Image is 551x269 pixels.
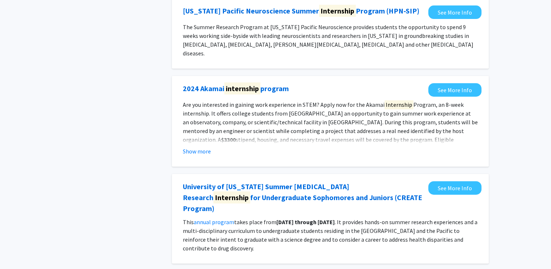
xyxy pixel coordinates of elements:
span: takes place from [234,218,276,226]
a: Opens in a new tab [183,83,289,94]
mark: internship [224,82,260,94]
a: Opens in a new tab [183,5,420,16]
a: Opens in a new tab [428,83,481,97]
a: Opens in a new tab [183,181,425,214]
a: Opens in a new tab [428,5,481,19]
a: Opens in a new tab [428,181,481,195]
iframe: Chat [5,236,31,264]
a: annual program [194,218,234,226]
strong: [DATE] through [DATE] [276,218,335,226]
button: Show more [183,147,211,156]
mark: Internship [319,5,356,17]
mark: Internship [385,100,413,109]
p: Are you interested in gaining work experience in STEM? Apply now for the Akamai Program, an 8-wee... [183,100,478,161]
strong: $3300 [221,136,236,143]
p: The Summer Research Program at [US_STATE] Pacific Neuroscience provides students the opportunity ... [183,23,478,58]
span: This [183,218,194,226]
mark: Internship [213,191,250,203]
